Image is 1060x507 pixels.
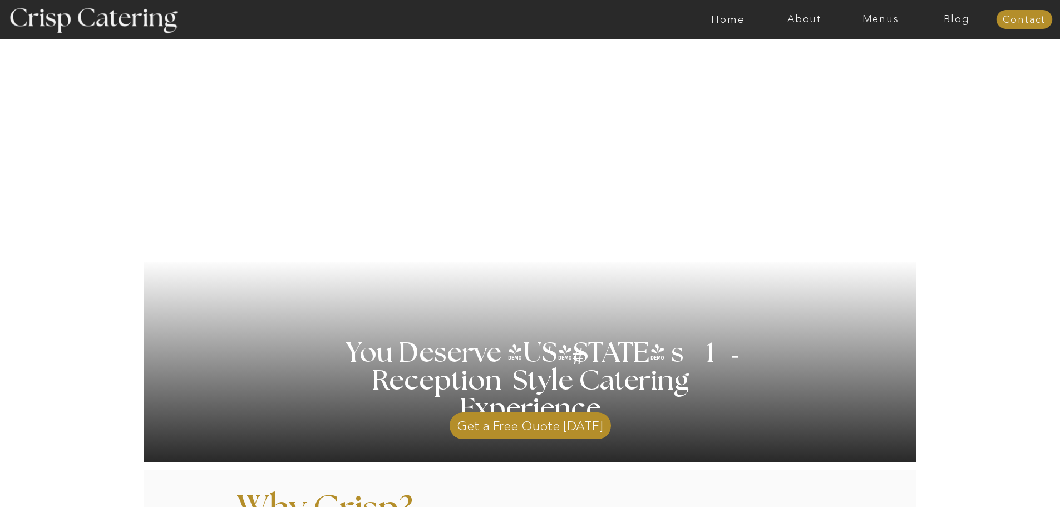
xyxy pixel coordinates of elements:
a: Get a Free Quote [DATE] [450,407,611,439]
a: Blog [919,14,995,25]
a: Menus [842,14,919,25]
a: About [766,14,842,25]
h1: You Deserve [US_STATE] s 1 Reception Style Catering Experience [307,339,754,423]
a: Contact [996,14,1052,26]
h3: # [548,346,611,378]
h3: ' [527,340,573,368]
h3: ' [709,327,742,390]
a: Home [690,14,766,25]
